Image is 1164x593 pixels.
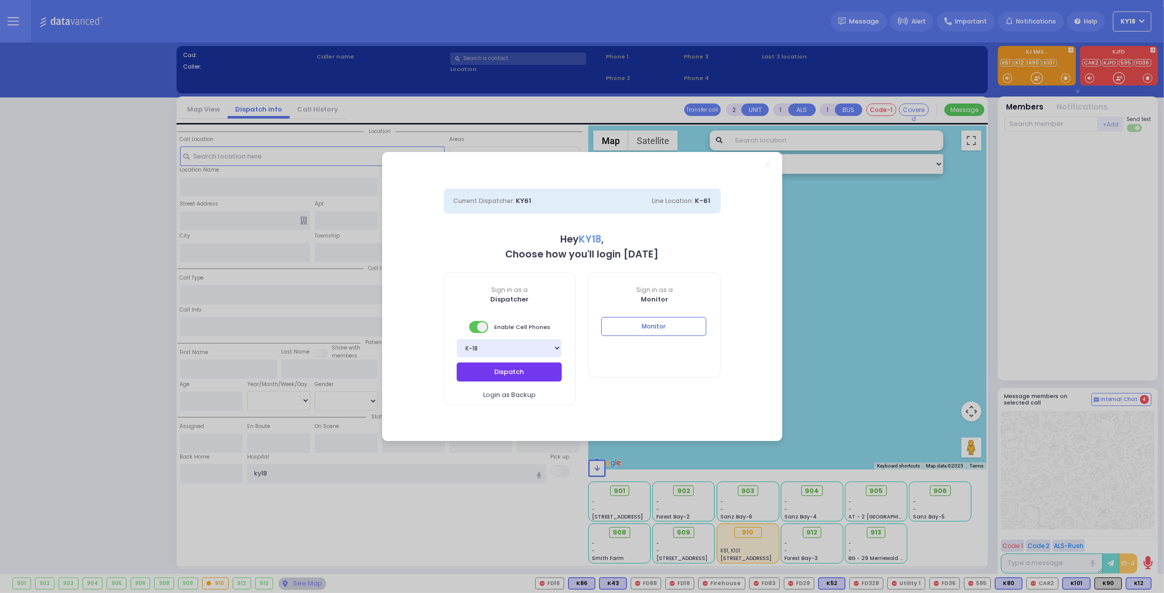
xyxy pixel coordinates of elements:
b: Monitor [641,294,668,304]
span: Line Location: [652,196,694,205]
span: KY18 [579,232,601,246]
span: KY61 [516,196,532,205]
a: Close [765,162,770,167]
button: Monitor [601,317,706,336]
span: Current Dispatcher: [454,196,515,205]
span: K-61 [695,196,711,205]
b: Hey , [560,232,604,246]
b: Dispatcher [490,294,529,304]
span: Sign in as a [589,285,720,294]
button: Dispatch [457,362,562,381]
span: Enable Cell Phones [469,320,550,334]
b: Choose how you'll login [DATE] [506,247,659,261]
span: Sign in as a [444,285,576,294]
span: Login as Backup [483,390,536,400]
